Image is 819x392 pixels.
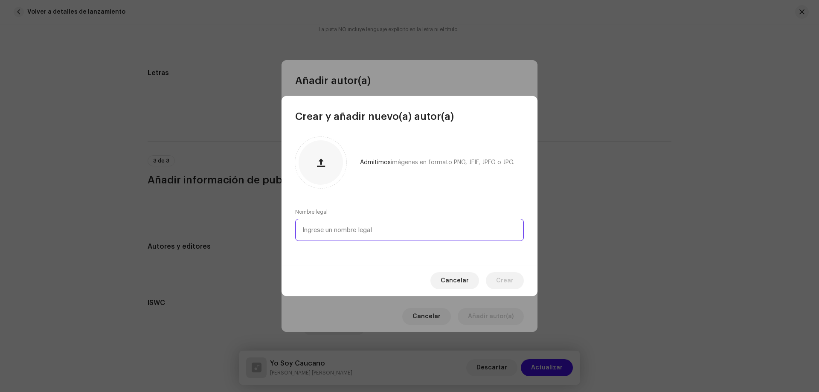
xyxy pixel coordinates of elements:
[496,272,514,289] span: Crear
[430,272,479,289] button: Cancelar
[441,272,469,289] span: Cancelar
[295,110,454,123] span: Crear y añadir nuevo(a) autor(a)
[391,160,514,166] span: imágenes en formato PNG, JFIF, JPEG o JPG.
[486,272,524,289] button: Crear
[295,209,328,215] label: Nombre legal
[295,219,524,241] input: Ingrese un nombre legal
[360,159,514,166] div: Admitimos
